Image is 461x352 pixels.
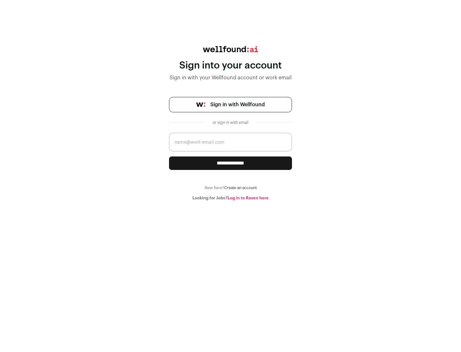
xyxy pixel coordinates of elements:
[169,196,292,201] div: Looking for Jobs?
[228,196,269,200] a: Log in to Raven here
[169,74,292,82] div: Sign in with your Wellfound account or work email
[169,60,292,71] div: Sign into your account
[210,101,265,108] span: Sign in with Wellfound
[224,186,257,190] a: Create an account
[169,133,292,151] input: name@work-email.com
[203,46,258,52] img: wellfound:ai
[169,97,292,112] a: Sign in with Wellfound
[210,120,251,125] div: or sign in with email
[169,185,292,190] div: New here?
[196,102,205,107] img: wellfound-symbol-flush-black-fb3c872781a75f747ccb3a119075da62bfe97bd399995f84a933054e44a575c4.png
